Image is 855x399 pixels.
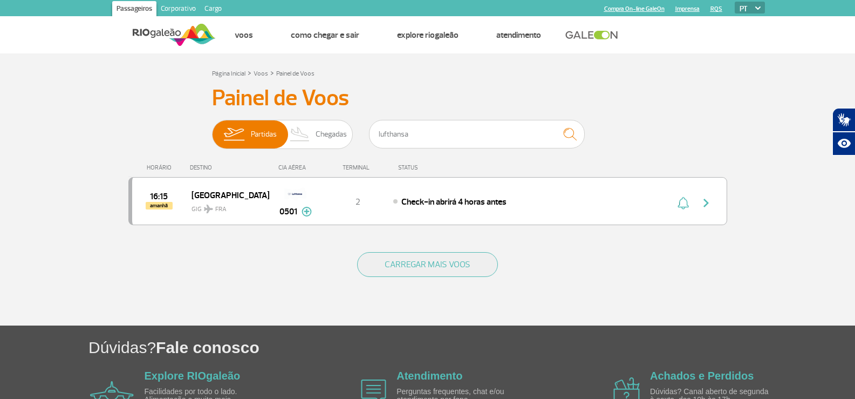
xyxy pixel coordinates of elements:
[700,197,713,209] img: seta-direita-painel-voo.svg
[678,197,689,209] img: sino-painel-voo.svg
[316,120,347,148] span: Chegadas
[156,1,200,18] a: Corporativo
[397,30,459,40] a: Explore RIOgaleão
[200,1,226,18] a: Cargo
[675,5,700,12] a: Imprensa
[212,85,644,112] h3: Painel de Voos
[217,120,251,148] img: slider-embarque
[204,205,213,213] img: destiny_airplane.svg
[396,370,462,382] a: Atendimento
[369,120,585,148] input: Voo, cidade ou cia aérea
[496,30,541,40] a: Atendimento
[832,108,855,155] div: Plugin de acessibilidade da Hand Talk.
[156,339,259,356] span: Fale conosco
[150,193,168,200] span: 2025-08-27 16:15:00
[401,197,507,207] span: Check-in abrirá 4 horas antes
[832,132,855,155] button: Abrir recursos assistivos.
[279,205,297,218] span: 0501
[191,199,261,214] span: GIG
[284,120,316,148] img: slider-desembarque
[393,164,481,171] div: STATUS
[146,202,173,209] span: amanhã
[323,164,393,171] div: TERMINAL
[357,252,498,277] button: CARREGAR MAIS VOOS
[832,108,855,132] button: Abrir tradutor de língua de sinais.
[235,30,253,40] a: Voos
[248,66,251,79] a: >
[276,70,314,78] a: Painel de Voos
[270,66,274,79] a: >
[88,336,855,359] h1: Dúvidas?
[191,188,261,202] span: [GEOGRAPHIC_DATA]
[251,120,277,148] span: Partidas
[190,164,269,171] div: DESTINO
[212,70,245,78] a: Página Inicial
[710,5,722,12] a: RQS
[269,164,323,171] div: CIA AÉREA
[650,370,754,382] a: Achados e Perdidos
[112,1,156,18] a: Passageiros
[145,370,241,382] a: Explore RIOgaleão
[355,197,360,207] span: 2
[215,205,227,214] span: FRA
[254,70,268,78] a: Voos
[302,207,312,217] img: mais-info-painel-voo.svg
[604,5,665,12] a: Compra On-line GaleOn
[132,164,190,171] div: HORÁRIO
[291,30,359,40] a: Como chegar e sair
